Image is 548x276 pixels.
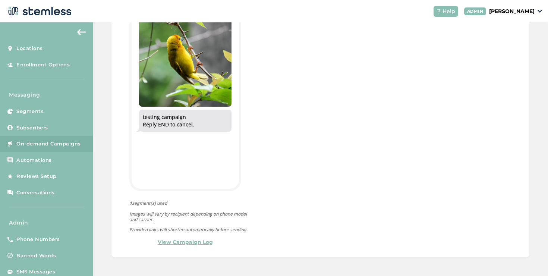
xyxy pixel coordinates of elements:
[139,14,232,107] img: ZXjIWhVCPpRS0R3sThfvZjD6L47z5Y.jpg
[16,236,60,243] span: Phone Numbers
[16,189,55,197] span: Conversations
[16,124,48,132] span: Subscribers
[16,252,56,260] span: Banned Words
[511,240,548,276] iframe: Chat Widget
[437,9,441,13] img: icon-help-white-03924b79.svg
[129,211,249,222] p: Images will vary by recipient depending on phone model and carrier.
[129,200,249,207] span: segment(s) used
[489,7,535,15] p: [PERSON_NAME]
[443,7,455,15] span: Help
[158,238,213,246] a: View Campaign Log
[16,140,81,148] span: On-demand Campaigns
[16,157,52,164] span: Automations
[143,113,228,128] div: testing campaign Reply END to cancel.
[129,200,132,206] strong: 1
[16,61,70,69] span: Enrollment Options
[538,10,542,13] img: icon_down-arrow-small-66adaf34.svg
[16,173,57,180] span: Reviews Setup
[16,108,44,115] span: Segments
[464,7,486,15] div: ADMIN
[129,227,249,232] p: Provided links will shorten automatically before sending.
[16,268,55,276] span: SMS Messages
[6,4,72,19] img: logo-dark-0685b13c.svg
[77,29,86,35] img: icon-arrow-back-accent-c549486e.svg
[16,45,43,52] span: Locations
